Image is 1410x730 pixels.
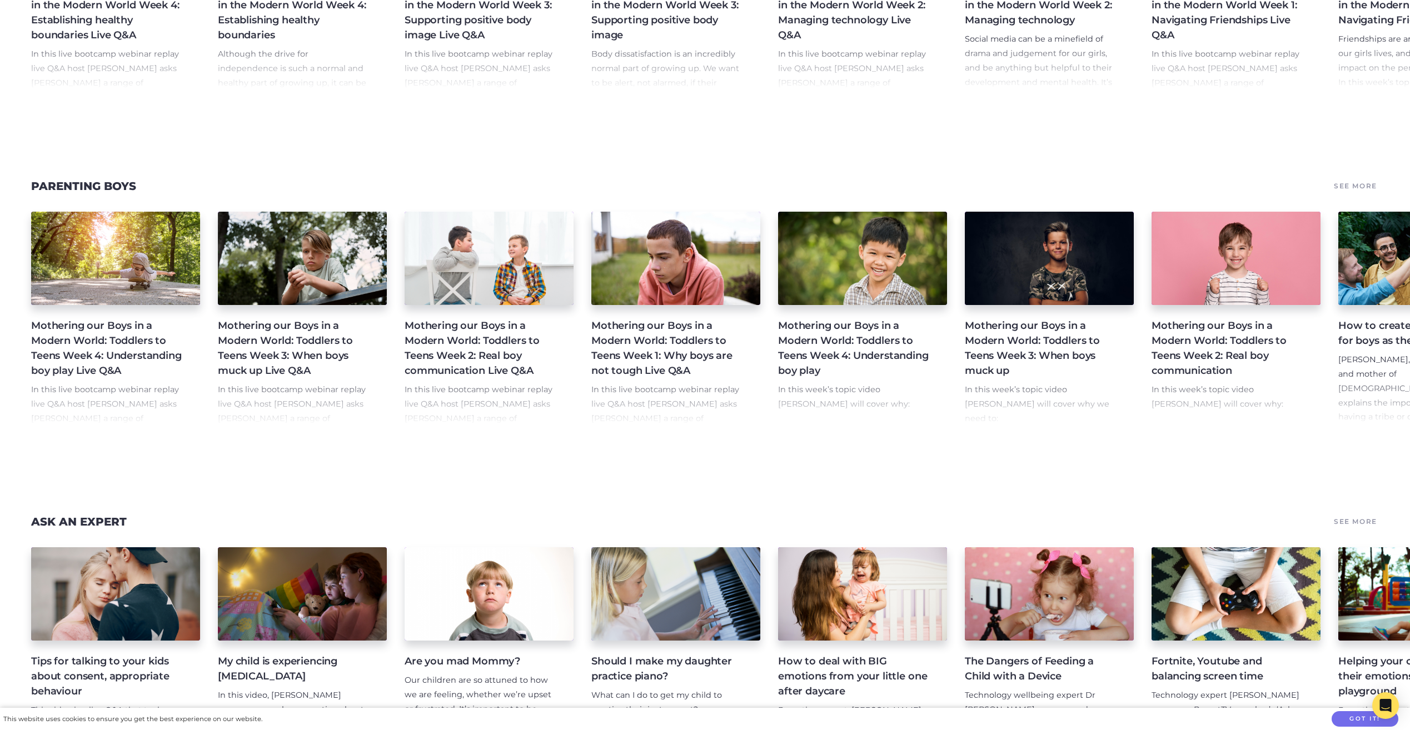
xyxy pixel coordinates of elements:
[591,47,743,220] p: Body dissatisfaction is an incredibly normal part of growing up. We want to be alert, not alarmed...
[218,212,387,425] a: Mothering our Boys in a Modern World: Toddlers to Teens Week 3: When boys muck up Live Q&A In thi...
[31,383,182,498] p: In this live bootcamp webinar replay live Q&A host [PERSON_NAME] asks [PERSON_NAME] a range of qu...
[3,713,262,725] div: This website uses cookies to ensure you get the best experience on our website.
[218,318,369,378] h4: Mothering our Boys in a Modern World: Toddlers to Teens Week 3: When boys muck up Live Q&A
[1152,383,1303,412] p: In this week’s topic video [PERSON_NAME] will cover why:
[405,318,556,378] h4: Mothering our Boys in a Modern World: Toddlers to Teens Week 2: Real boy communication Live Q&A
[1152,47,1303,177] p: In this live bootcamp webinar replay live Q&A host [PERSON_NAME] asks [PERSON_NAME] a range of qu...
[31,212,200,425] a: Mothering our Boys in a Modern World: Toddlers to Teens Week 4: Understanding boy play Live Q&A I...
[778,212,947,425] a: Mothering our Boys in a Modern World: Toddlers to Teens Week 4: Understanding boy play In this we...
[1332,711,1398,727] button: Got it!
[591,383,743,498] p: In this live bootcamp webinar replay live Q&A host [PERSON_NAME] asks [PERSON_NAME] a range of qu...
[31,47,182,177] p: In this live bootcamp webinar replay live Q&A host [PERSON_NAME] asks [PERSON_NAME] a range of qu...
[1152,654,1303,684] h4: Fortnite, Youtube and balancing screen time
[405,654,556,669] h4: Are you mad Mommy?
[1168,425,1297,454] p: Verbal communication can be tricky for boys
[965,383,1116,426] p: In this week’s topic video [PERSON_NAME] will cover why we need to:
[31,179,136,193] a: Parenting Boys
[965,654,1116,684] h4: The Dangers of Feeding a Child with a Device
[965,32,1116,205] p: Social media can be a minefield of drama and judgement for our girls, and be anything but helpful...
[794,425,924,454] p: Most boy and girl play is different
[778,654,929,699] h4: How to deal with BIG emotions from your little one after daycare
[965,212,1134,425] a: Mothering our Boys in a Modern World: Toddlers to Teens Week 3: When boys muck up In this week’s ...
[218,383,369,498] p: In this live bootcamp webinar replay live Q&A host [PERSON_NAME] asks [PERSON_NAME] a range of qu...
[1152,318,1303,378] h4: Mothering our Boys in a Modern World: Toddlers to Teens Week 2: Real boy communication
[1332,514,1379,529] a: See More
[778,318,929,378] h4: Mothering our Boys in a Modern World: Toddlers to Teens Week 4: Understanding boy play
[591,654,743,684] h4: Should I make my daughter practice piano?
[591,212,760,425] a: Mothering our Boys in a Modern World: Toddlers to Teens Week 1: Why boys are not tough Live Q&A I...
[31,515,127,528] a: Ask an Expert
[1372,692,1399,719] div: Open Intercom Messenger
[778,383,929,412] p: In this week’s topic video [PERSON_NAME] will cover why:
[405,47,556,177] p: In this live bootcamp webinar replay live Q&A host [PERSON_NAME] asks [PERSON_NAME] a range of qu...
[405,383,556,498] p: In this live bootcamp webinar replay live Q&A host [PERSON_NAME] asks [PERSON_NAME] a range of qu...
[1152,212,1321,425] a: Mothering our Boys in a Modern World: Toddlers to Teens Week 2: Real boy communication In this we...
[31,318,182,378] h4: Mothering our Boys in a Modern World: Toddlers to Teens Week 4: Understanding boy play Live Q&A
[405,212,574,425] a: Mothering our Boys in a Modern World: Toddlers to Teens Week 2: Real boy communication Live Q&A I...
[965,318,1116,378] h4: Mothering our Boys in a Modern World: Toddlers to Teens Week 3: When boys muck up
[591,318,743,378] h4: Mothering our Boys in a Modern World: Toddlers to Teens Week 1: Why boys are not tough Live Q&A
[1332,178,1379,194] a: See More
[778,47,929,177] p: In this live bootcamp webinar replay live Q&A host [PERSON_NAME] asks [PERSON_NAME] a range of qu...
[218,654,369,684] h4: My child is experiencing [MEDICAL_DATA]
[218,47,369,249] p: Although the drive for independence is such a normal and healthy part of growing up, it can be co...
[31,654,182,699] h4: Tips for talking to your kids about consent, appropriate behaviour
